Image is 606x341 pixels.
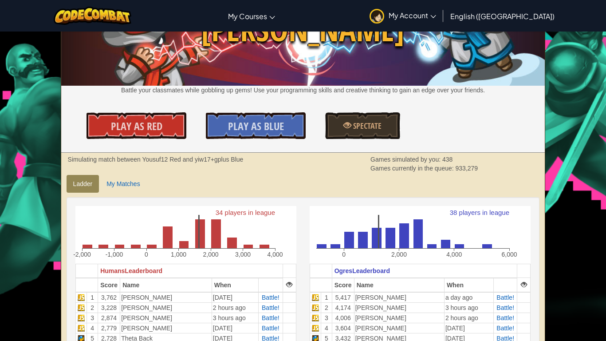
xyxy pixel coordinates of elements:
[310,323,321,333] td: Javascript
[75,292,87,303] td: Javascript
[262,294,279,301] a: Battle!
[215,209,275,216] text: 34 players in league
[354,323,444,333] td: [PERSON_NAME]
[145,251,148,258] text: 0
[75,313,87,323] td: Javascript
[87,302,98,313] td: 2
[496,294,514,301] a: Battle!
[450,12,555,21] span: English ([GEOGRAPHIC_DATA])
[100,267,125,274] span: Humans
[354,292,444,303] td: [PERSON_NAME]
[342,251,346,258] text: 0
[321,292,332,303] td: 1
[212,292,258,303] td: [DATE]
[87,323,98,333] td: 4
[501,251,517,258] text: 6,000
[321,323,332,333] td: 4
[334,267,352,274] span: Ogres
[332,323,354,333] td: 3,604
[228,12,267,21] span: My Courses
[73,251,91,258] text: -2,000
[310,292,321,303] td: Javascript
[456,165,478,172] span: 933,279
[444,313,493,323] td: 2 hours ago
[262,325,279,332] a: Battle!
[98,323,120,333] td: 2,779
[370,156,442,163] span: Games simulated by you:
[212,323,258,333] td: [DATE]
[496,325,514,332] a: Battle!
[87,313,98,323] td: 3
[100,175,146,193] a: My Matches
[120,302,212,313] td: [PERSON_NAME]
[442,156,453,163] span: 438
[325,112,400,139] a: Spectate
[87,292,98,303] td: 1
[496,314,514,321] a: Battle!
[212,302,258,313] td: 2 hours ago
[54,7,131,25] img: CodeCombat logo
[332,278,354,292] th: Score
[370,9,384,24] img: avatar
[98,313,120,323] td: 2,874
[75,302,87,313] td: Javascript
[351,120,382,131] span: Spectate
[496,304,514,311] a: Battle!
[105,251,123,258] text: -1,000
[125,267,162,274] span: Leaderboard
[212,278,258,292] th: When
[391,251,407,258] text: 2,000
[228,119,284,133] span: Play As Blue
[310,313,321,323] td: Javascript
[212,313,258,323] td: 3 hours ago
[370,165,455,172] span: Games currently in the queue:
[98,302,120,313] td: 3,228
[444,278,493,292] th: When
[235,251,251,258] text: 3,000
[67,175,99,193] a: Ladder
[61,86,545,95] p: Battle your classmates while gobbling up gems! Use your programming skills and creative thinking ...
[120,292,212,303] td: [PERSON_NAME]
[354,278,444,292] th: Name
[224,4,279,28] a: My Courses
[354,302,444,313] td: [PERSON_NAME]
[120,278,212,292] th: Name
[267,251,283,258] text: 4,000
[332,302,354,313] td: 4,174
[446,251,462,258] text: 4,000
[365,2,441,30] a: My Account
[321,313,332,323] td: 3
[389,11,436,20] span: My Account
[354,313,444,323] td: [PERSON_NAME]
[75,323,87,333] td: Javascript
[332,313,354,323] td: 4,006
[321,302,332,313] td: 2
[111,119,162,133] span: Play As Red
[120,313,212,323] td: [PERSON_NAME]
[332,292,354,303] td: 5,417
[310,302,321,313] td: Javascript
[98,278,120,292] th: Score
[98,292,120,303] td: 3,762
[444,292,493,303] td: a day ago
[446,4,559,28] a: English ([GEOGRAPHIC_DATA])
[450,209,509,216] text: 38 players in league
[262,304,279,311] a: Battle!
[68,156,244,163] strong: Simulating match between Yousuf12 Red and yiw17+gplus Blue
[352,267,390,274] span: Leaderboard
[262,314,279,321] a: Battle!
[444,323,493,333] td: [DATE]
[171,251,186,258] text: 1,000
[203,251,218,258] text: 2,000
[120,323,212,333] td: [PERSON_NAME]
[444,302,493,313] td: 3 hours ago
